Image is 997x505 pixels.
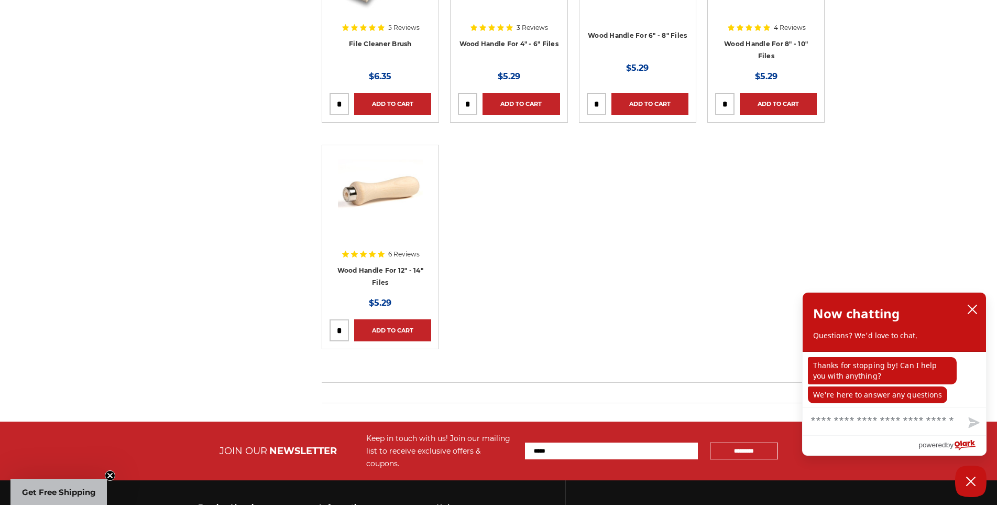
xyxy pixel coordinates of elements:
span: 3 Reviews [517,25,548,31]
span: NEWSLETTER [269,445,337,457]
a: Add to Cart [611,93,688,115]
p: We're here to answer any questions [808,386,947,403]
span: powered [918,438,946,452]
a: Powered by Olark [918,436,986,455]
a: File Cleaner Brush [349,40,412,48]
span: $5.29 [755,71,777,81]
div: olark chatbox [802,292,987,456]
a: Add to Cart [354,319,431,341]
span: $5.29 [498,71,520,81]
a: Add to Cart [354,93,431,115]
h2: Now chatting [813,303,900,324]
div: chat [803,352,986,407]
button: close chatbox [964,302,981,317]
a: Add to Cart [740,93,817,115]
span: 4 Reviews [774,25,806,31]
div: Get Free ShippingClose teaser [10,479,107,505]
p: Questions? We'd love to chat. [813,330,976,341]
span: by [946,438,954,452]
span: Get Free Shipping [22,487,96,497]
span: 5 Reviews [388,25,420,31]
button: Close Chatbox [955,466,987,497]
a: Wood Handle For 8" - 10" Files [724,40,808,60]
a: Wood Handle For 12" - 14" Files [337,266,423,286]
button: Send message [960,411,986,435]
span: 6 Reviews [388,251,420,257]
div: Keep in touch with us! Join our mailing list to receive exclusive offers & coupons. [366,432,514,470]
p: Thanks for stopping by! Can I help you with anything? [808,357,957,384]
a: Wood Handle For 4" - 6" Files [459,40,558,48]
span: $5.29 [626,63,649,73]
span: $6.35 [369,71,391,81]
img: File Handle [338,153,423,237]
a: File Handle [330,153,431,254]
button: Close teaser [105,470,115,481]
span: JOIN OUR [220,445,267,457]
a: Add to Cart [483,93,560,115]
a: Wood Handle For 6" - 8" Files [588,31,687,39]
span: $5.29 [369,298,391,308]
